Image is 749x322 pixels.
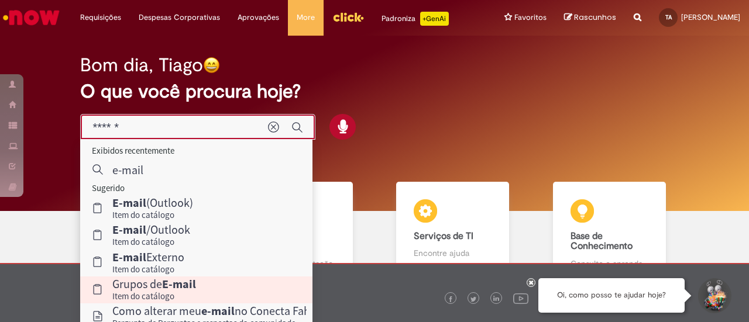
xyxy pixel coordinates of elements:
img: logo_footer_linkedin.png [493,296,499,303]
img: click_logo_yellow_360x200.png [332,8,364,26]
a: Serviços de TI Encontre ajuda [374,182,531,283]
a: Tirar dúvidas Tirar dúvidas com Lupi Assist e Gen Ai [61,182,218,283]
span: More [297,12,315,23]
p: Encontre ajuda [414,247,492,259]
b: Base de Conhecimento [571,230,633,252]
div: Oi, como posso te ajudar hoje? [538,278,685,313]
img: logo_footer_twitter.png [470,296,476,302]
span: Favoritos [514,12,547,23]
img: ServiceNow [1,6,61,29]
h2: O que você procura hoje? [80,81,668,102]
p: Consulte e aprenda [571,258,648,269]
span: TA [665,13,672,21]
span: [PERSON_NAME] [681,12,740,22]
a: Base de Conhecimento Consulte e aprenda [531,182,688,283]
p: +GenAi [420,12,449,26]
img: logo_footer_youtube.png [513,290,528,306]
span: Aprovações [238,12,279,23]
button: Iniciar Conversa de Suporte [696,278,731,313]
h2: Bom dia, Tiago [80,55,203,75]
div: Padroniza [382,12,449,26]
span: Rascunhos [574,12,616,23]
img: happy-face.png [203,57,220,74]
a: Rascunhos [564,12,616,23]
span: Despesas Corporativas [139,12,220,23]
span: Requisições [80,12,121,23]
b: Serviços de TI [414,230,473,242]
img: logo_footer_facebook.png [448,296,453,302]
